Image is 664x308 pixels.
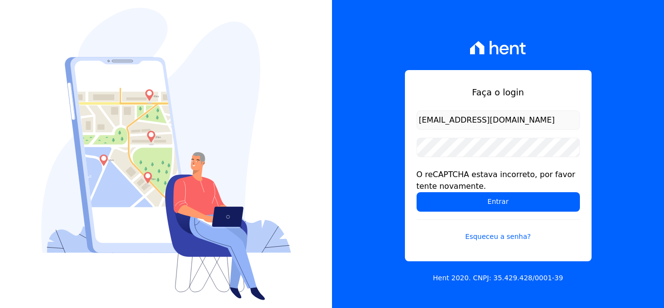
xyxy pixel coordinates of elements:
input: Email [417,110,580,130]
div: O reCAPTCHA estava incorreto, por favor tente novamente. [417,169,580,192]
a: Esqueceu a senha? [417,219,580,242]
h1: Faça o login [417,86,580,99]
img: Login [41,8,291,300]
p: Hent 2020. CNPJ: 35.429.428/0001-39 [433,273,563,283]
input: Entrar [417,192,580,212]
